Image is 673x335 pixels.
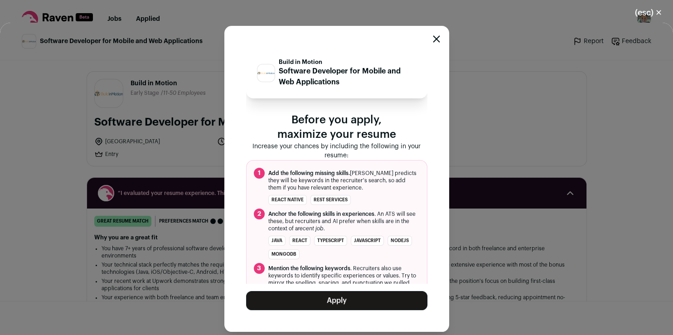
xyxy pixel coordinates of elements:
span: 3 [254,263,265,274]
p: Increase your chances by including the following in your resume: [246,142,427,160]
button: Apply [246,291,427,310]
li: NodeJS [387,236,412,246]
li: Javascript [351,236,384,246]
span: . An ATS will see these, but recruiters and AI prefer when skills are in the context of a [268,210,420,232]
li: MongoDB [268,249,300,259]
span: Mention the following keywords [268,266,350,271]
li: TypeScript [314,236,347,246]
li: REST Services [310,195,351,205]
img: 814a0e776244a03007e8e02961f457c7adcfddbd9ef3538bed731c2d8fddd64d.png [257,72,275,75]
li: React Native [268,195,307,205]
span: Anchor the following skills in experiences [268,211,374,217]
p: Software Developer for Mobile and Web Applications [279,66,416,87]
button: Close modal [624,3,673,23]
span: . Recruiters also use keywords to identify specific experiences or values. Try to mirror the spel... [268,265,420,294]
li: Java [268,236,286,246]
i: recent job. [298,226,325,231]
p: Build in Motion [279,58,416,66]
span: [PERSON_NAME] predicts they will be keywords in the recruiter's search, so add them if you have r... [268,170,420,191]
span: 2 [254,209,265,219]
p: Before you apply, maximize your resume [246,113,427,142]
span: 1 [254,168,265,179]
button: Close modal [433,35,440,43]
span: Add the following missing skills. [268,170,350,176]
li: React [289,236,310,246]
